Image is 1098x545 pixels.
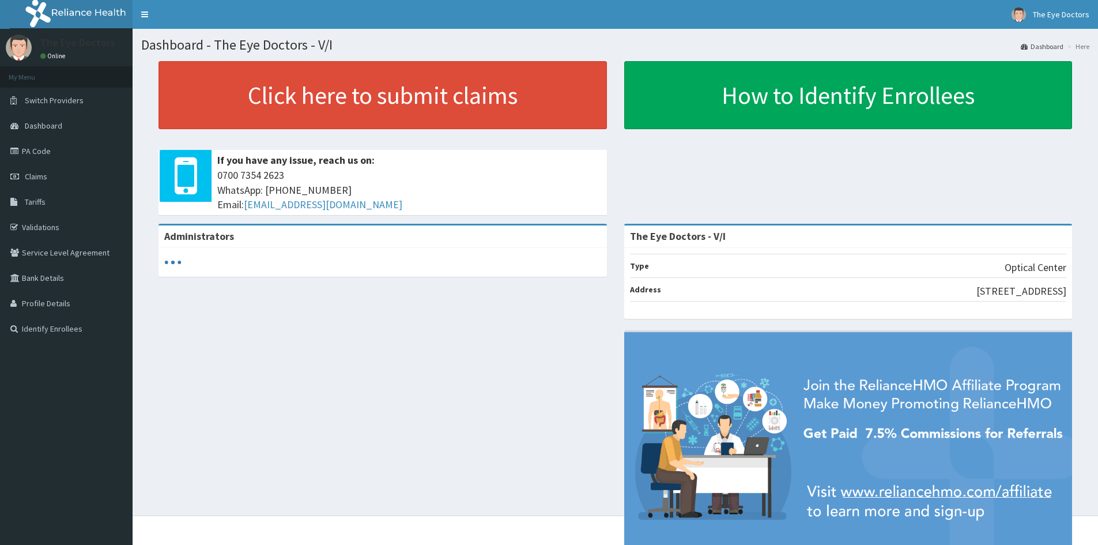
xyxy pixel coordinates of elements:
p: Optical Center [1005,260,1066,275]
span: 0700 7354 2623 WhatsApp: [PHONE_NUMBER] Email: [217,168,601,212]
b: Administrators [164,230,234,243]
b: Address [630,284,661,295]
p: The Eye Doctors [40,37,115,48]
p: [STREET_ADDRESS] [976,284,1066,299]
strong: The Eye Doctors - V/I [630,230,726,243]
a: How to Identify Enrollees [624,61,1073,129]
a: Dashboard [1021,42,1063,51]
span: Switch Providers [25,95,84,106]
span: Dashboard [25,121,62,131]
span: Tariffs [25,197,46,207]
img: User Image [1012,7,1026,22]
b: If you have any issue, reach us on: [217,153,375,167]
h1: Dashboard - The Eye Doctors - V/I [141,37,1089,52]
svg: audio-loading [164,254,182,271]
li: Here [1065,42,1089,51]
b: Type [630,261,649,271]
img: User Image [6,35,32,61]
a: Online [40,52,68,60]
a: Click here to submit claims [159,61,607,129]
span: The Eye Doctors [1033,9,1089,20]
a: [EMAIL_ADDRESS][DOMAIN_NAME] [244,198,402,211]
span: Claims [25,171,47,182]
